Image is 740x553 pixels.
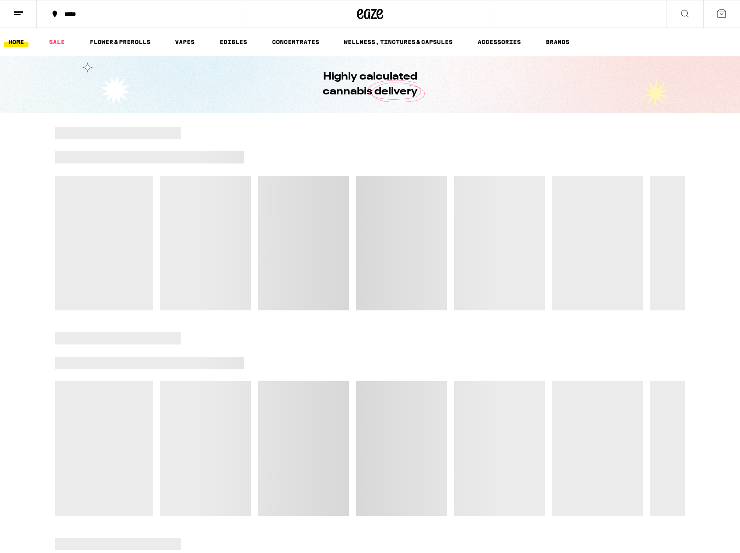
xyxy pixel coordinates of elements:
h1: Highly calculated cannabis delivery [298,70,442,99]
a: EDIBLES [215,37,251,47]
a: CONCENTRATES [268,37,324,47]
a: SALE [45,37,69,47]
a: WELLNESS, TINCTURES & CAPSULES [339,37,457,47]
a: ACCESSORIES [473,37,525,47]
button: BRANDS [541,37,574,47]
a: VAPES [171,37,199,47]
a: FLOWER & PREROLLS [85,37,155,47]
a: HOME [4,37,28,47]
